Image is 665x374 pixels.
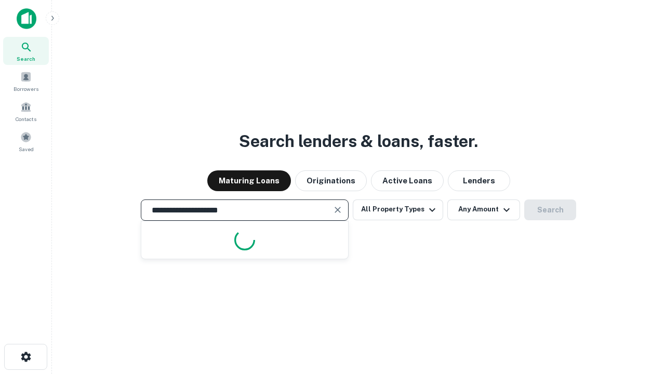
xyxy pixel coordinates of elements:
[239,129,478,154] h3: Search lenders & loans, faster.
[447,199,520,220] button: Any Amount
[3,127,49,155] a: Saved
[207,170,291,191] button: Maturing Loans
[295,170,367,191] button: Originations
[613,291,665,341] iframe: Chat Widget
[3,67,49,95] a: Borrowers
[17,55,35,63] span: Search
[19,145,34,153] span: Saved
[3,37,49,65] a: Search
[371,170,444,191] button: Active Loans
[330,203,345,217] button: Clear
[16,115,36,123] span: Contacts
[448,170,510,191] button: Lenders
[3,97,49,125] a: Contacts
[353,199,443,220] button: All Property Types
[14,85,38,93] span: Borrowers
[17,8,36,29] img: capitalize-icon.png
